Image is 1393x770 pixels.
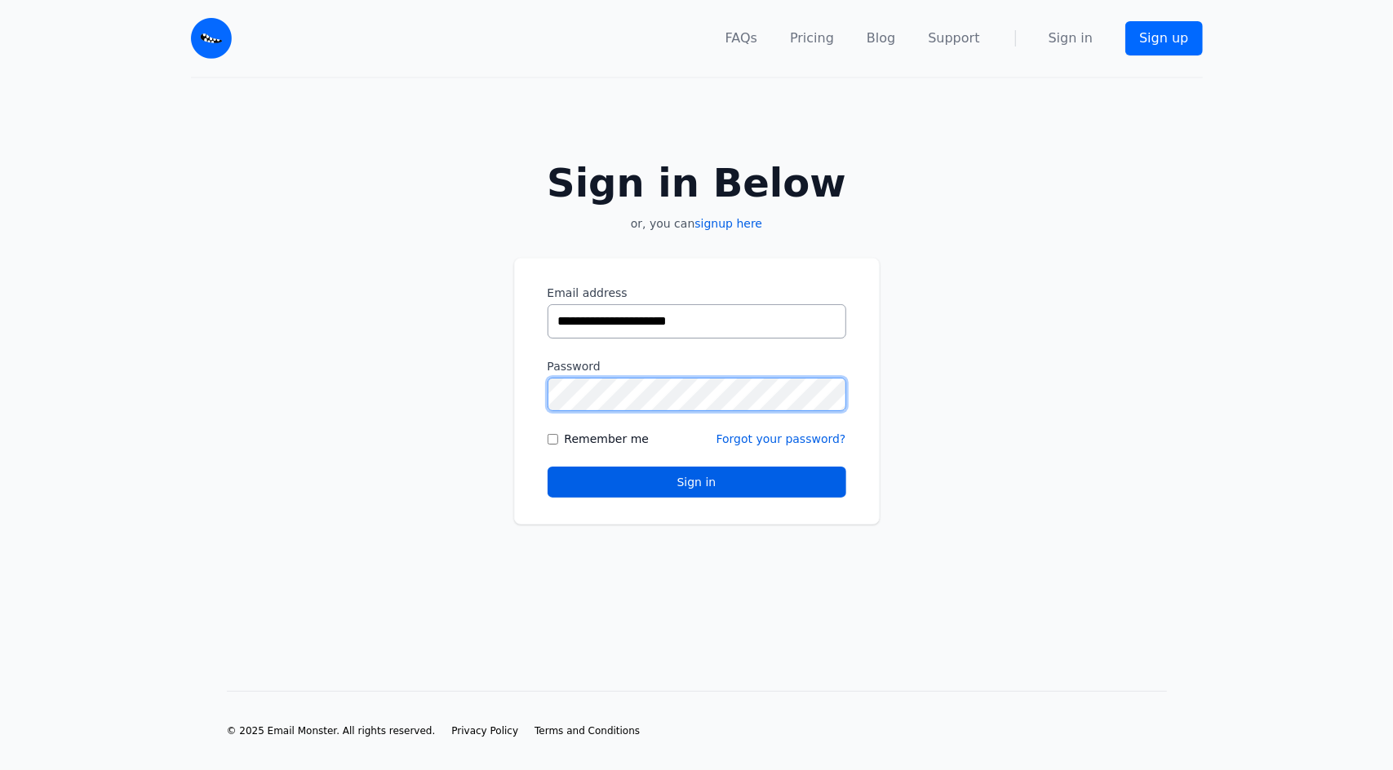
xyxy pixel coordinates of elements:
[716,432,846,445] a: Forgot your password?
[548,285,846,301] label: Email address
[1125,21,1202,55] a: Sign up
[548,358,846,374] label: Password
[790,29,834,48] a: Pricing
[451,725,518,737] span: Privacy Policy
[535,725,640,737] span: Terms and Conditions
[928,29,979,48] a: Support
[514,163,880,202] h2: Sign in Below
[725,29,757,48] a: FAQs
[867,29,895,48] a: Blog
[548,467,846,498] button: Sign in
[694,217,762,230] a: signup here
[535,724,640,737] a: Terms and Conditions
[227,724,436,737] li: © 2025 Email Monster. All rights reserved.
[191,18,232,59] img: Email Monster
[451,724,518,737] a: Privacy Policy
[514,215,880,232] p: or, you can
[1049,29,1094,48] a: Sign in
[565,431,650,447] label: Remember me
